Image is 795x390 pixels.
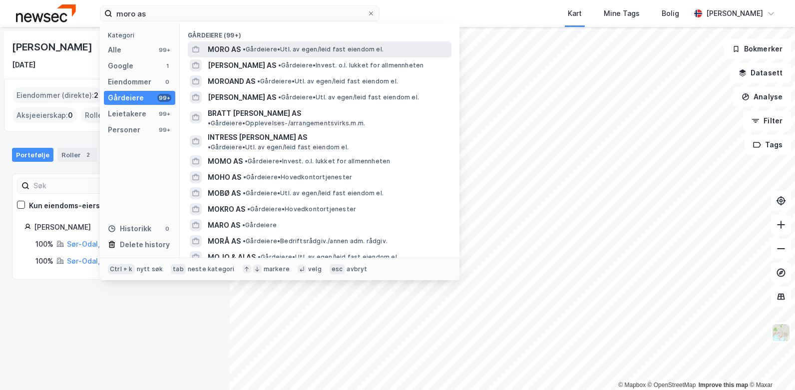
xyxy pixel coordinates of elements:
button: Bokmerker [724,39,791,59]
span: • [258,253,261,261]
div: Kun eiendoms-eierskap [29,200,113,212]
span: • [208,143,211,151]
span: 2 [94,89,98,101]
div: Alle [108,44,121,56]
input: Søk [29,178,139,193]
div: Gårdeiere [108,92,144,104]
span: • [242,221,245,229]
div: Historikk [108,223,151,235]
button: Analyse [733,87,791,107]
span: BRATT [PERSON_NAME] AS [208,107,301,119]
div: markere [264,265,290,273]
span: Gårdeiere • Bedriftsrådgiv./annen adm. rådgiv. [243,237,388,245]
span: Gårdeiere • Utl. av egen/leid fast eiendom el. [278,93,419,101]
img: newsec-logo.f6e21ccffca1b3a03d2d.png [16,4,76,22]
a: Sør-Odal, 100/17 [67,240,124,248]
div: Aksjeeierskap : [12,107,77,123]
div: tab [171,264,186,274]
span: MOKRO AS [208,203,245,215]
div: Gårdeiere (99+) [180,23,459,41]
span: • [243,237,246,245]
button: Tags [745,135,791,155]
div: 99+ [157,110,171,118]
div: 0 [163,225,171,233]
span: MOJO & AI AS [208,251,256,263]
div: Mine Tags [604,7,640,19]
span: Gårdeiere • Invest. o.l. lukket for allmennheten [245,157,390,165]
div: Google [108,60,133,72]
div: 100% [35,255,53,267]
span: Gårdeiere • Hovedkontortjenester [243,173,352,181]
span: • [208,119,211,127]
span: • [243,189,246,197]
span: 0 [68,109,73,121]
a: Sør-Odal, 100/47 [67,257,126,265]
div: neste kategori [188,265,235,273]
div: 1 [163,62,171,70]
div: 0 [163,78,171,86]
img: Z [772,323,791,342]
div: Roller : [81,107,115,123]
div: Eiendommer (direkte) : [12,87,102,103]
div: 99+ [157,94,171,102]
span: Gårdeiere [242,221,277,229]
span: Gårdeiere • Utl. av egen/leid fast eiendom el. [243,45,384,53]
div: Bolig [662,7,679,19]
span: MOBØ AS [208,187,241,199]
div: Leietakere [108,108,146,120]
span: Gårdeiere • Utl. av egen/leid fast eiendom el. [208,143,349,151]
span: • [245,157,248,165]
span: MOMO AS [208,155,243,167]
div: Personer [108,124,140,136]
span: [PERSON_NAME] AS [208,91,276,103]
div: avbryt [347,265,367,273]
div: 2 [83,150,93,160]
div: ( hjemmelshaver ) [67,255,184,267]
iframe: Chat Widget [745,342,795,390]
div: [PERSON_NAME] [34,221,205,233]
span: Gårdeiere • Utl. av egen/leid fast eiendom el. [257,77,398,85]
div: Kart [568,7,582,19]
span: Gårdeiere • Opplevelses-/arrangementsvirks.m.m. [208,119,365,127]
span: • [243,45,246,53]
span: MOHO AS [208,171,241,183]
div: Ctrl + k [108,264,135,274]
span: • [278,93,281,101]
a: Mapbox [618,382,646,389]
div: esc [330,264,345,274]
span: • [247,205,250,213]
span: INTRESS [PERSON_NAME] AS [208,131,307,143]
div: nytt søk [137,265,163,273]
span: MOROAND AS [208,75,255,87]
span: Gårdeiere • Utl. av egen/leid fast eiendom el. [258,253,398,261]
span: • [257,77,260,85]
div: ( hjemmelshaver ) [67,238,182,250]
input: Søk på adresse, matrikkel, gårdeiere, leietakere eller personer [112,6,367,21]
div: 100% [35,238,53,250]
span: • [243,173,246,181]
div: Portefølje [12,148,53,162]
span: MORÅ AS [208,235,241,247]
div: velg [308,265,322,273]
span: [PERSON_NAME] AS [208,59,276,71]
div: Kategori [108,31,175,39]
div: [DATE] [12,59,35,71]
div: [PERSON_NAME] [12,39,94,55]
div: Roller [57,148,97,162]
div: [PERSON_NAME] [706,7,763,19]
div: 99+ [157,126,171,134]
span: Gårdeiere • Hovedkontortjenester [247,205,356,213]
div: 99+ [157,46,171,54]
span: MARO AS [208,219,240,231]
button: Datasett [730,63,791,83]
span: Gårdeiere • Invest. o.l. lukket for allmennheten [278,61,423,69]
span: MORO AS [208,43,241,55]
div: Delete history [120,239,170,251]
span: Gårdeiere • Utl. av egen/leid fast eiendom el. [243,189,384,197]
span: • [278,61,281,69]
a: OpenStreetMap [648,382,696,389]
button: Filter [743,111,791,131]
a: Improve this map [699,382,748,389]
div: Eiendommer [108,76,151,88]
